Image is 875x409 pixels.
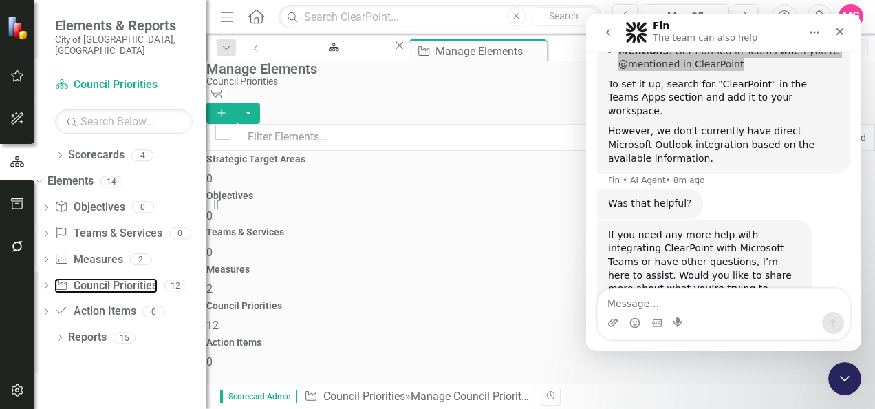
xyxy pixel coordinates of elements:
[206,227,875,238] h4: Teams & Services
[130,253,152,265] div: 2
[55,17,193,34] span: Elements & Reports
[323,390,405,403] a: Council Priorities
[828,362,861,395] iframe: Intercom live chat
[206,76,868,87] div: Council Priorities
[6,14,32,41] img: ClearPoint Strategy
[239,124,777,151] input: Filter Elements...
[206,191,875,201] h4: Objectives
[54,278,157,294] a: Council Priorities
[55,34,193,56] small: City of [GEOGRAPHIC_DATA], [GEOGRAPHIC_DATA]
[54,200,125,216] a: Objectives
[54,304,136,319] a: Action Items
[304,389,530,405] div: » Manage Council Priorities
[279,5,602,29] input: Search ClearPoint...
[55,109,193,134] input: Search Below...
[206,61,868,76] div: Manage Elements
[169,228,191,240] div: 0
[164,280,186,291] div: 12
[586,14,861,351] iframe: Intercom live chat
[647,9,724,25] div: Mar-25
[549,10,579,21] span: Search
[143,306,165,317] div: 0
[839,4,863,29] button: MG
[54,226,162,242] a: Teams & Services
[100,176,122,187] div: 14
[54,252,122,268] a: Measures
[114,332,136,344] div: 15
[132,202,154,213] div: 0
[270,39,393,56] a: Council Priorities Reports
[55,77,193,93] a: Council Priorities
[642,4,729,29] button: Mar-25
[68,147,125,163] a: Scorecards
[206,337,875,348] h4: Action Items
[131,149,153,161] div: 4
[206,264,875,275] h4: Measures
[530,7,598,26] button: Search
[283,52,380,69] div: Council Priorities Reports
[435,43,543,60] div: Manage Elements
[47,174,94,189] a: Elements
[68,330,107,346] a: Reports
[206,301,875,311] h4: Council Priorities
[220,390,297,403] span: Scorecard Admin
[206,154,875,165] h4: Strategic Target Areas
